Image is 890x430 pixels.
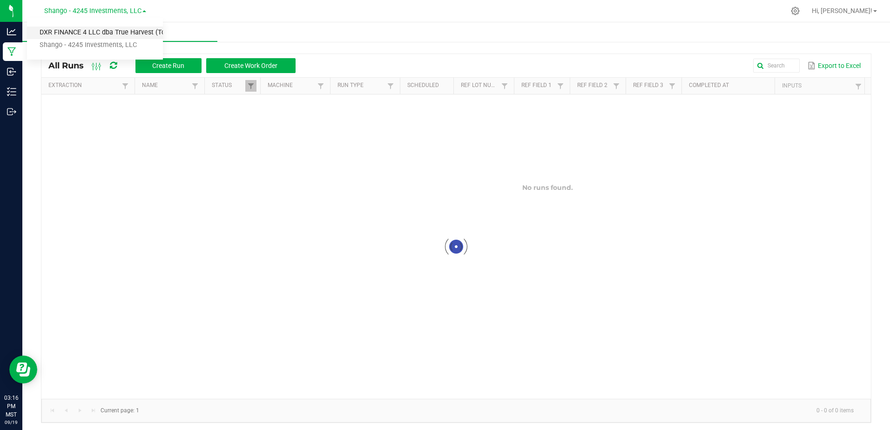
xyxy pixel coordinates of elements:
p: 03:16 PM MST [4,394,18,419]
p: 09/19 [4,419,18,426]
a: Run TypeSortable [337,82,384,89]
span: Hi, [PERSON_NAME]! [812,7,872,14]
a: DXR FINANCE 4 LLC dba True Harvest (Total Health and Wellness) [27,27,163,39]
a: Filter [499,80,510,92]
kendo-pager-info: 0 - 0 of 0 items [145,403,861,418]
input: Search [753,59,800,73]
a: StatusSortable [212,82,245,89]
a: Manufacturing [22,22,217,42]
a: Filter [245,80,256,92]
div: All Runs [48,58,303,74]
span: Shango - 4245 Investments, LLC [44,7,142,15]
a: Completed AtSortable [689,82,771,89]
a: Ref Field 3Sortable [633,82,666,89]
inline-svg: Inventory [7,87,16,96]
button: Create Work Order [206,58,296,73]
inline-svg: Outbound [7,107,16,116]
a: Filter [385,80,396,92]
button: Create Run [135,58,202,73]
a: MachineSortable [268,82,315,89]
inline-svg: Inbound [7,67,16,76]
a: Shango - 4245 Investments, LLC [27,39,163,52]
a: Filter [667,80,678,92]
iframe: Resource center [9,356,37,383]
a: Ref Field 2Sortable [577,82,610,89]
span: Create Work Order [224,62,277,69]
a: Filter [120,80,131,92]
a: Filter [611,80,622,92]
div: Manage settings [789,7,801,15]
inline-svg: Analytics [7,27,16,36]
span: Create Run [152,62,184,69]
a: Ref Field 1Sortable [521,82,554,89]
a: Filter [853,81,864,92]
a: Ref Lot NumberSortable [461,82,499,89]
a: ExtractionSortable [48,82,119,89]
span: Manufacturing [22,28,217,36]
kendo-pager: Current page: 1 [41,399,871,423]
a: Filter [189,80,201,92]
a: Filter [555,80,566,92]
th: Inputs [775,78,868,94]
a: NameSortable [142,82,189,89]
a: Filter [315,80,326,92]
button: Export to Excel [805,58,863,74]
a: ScheduledSortable [407,82,450,89]
inline-svg: Manufacturing [7,47,16,56]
